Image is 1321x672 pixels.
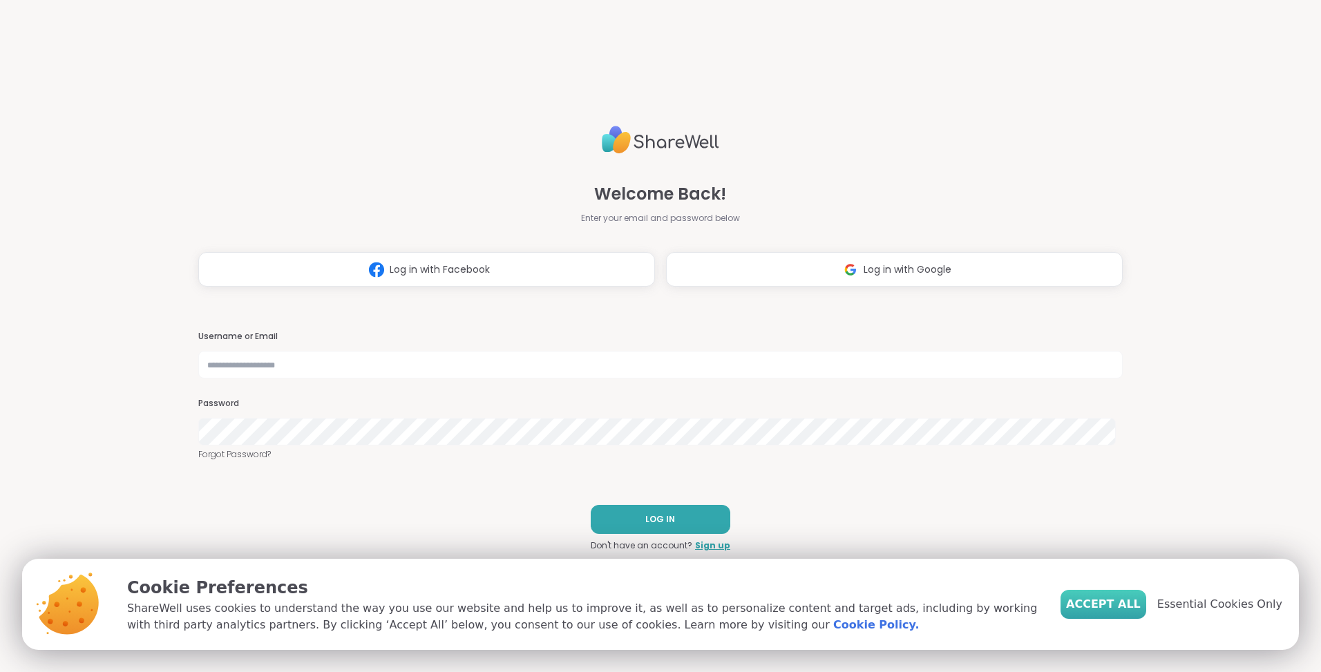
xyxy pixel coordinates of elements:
[591,539,692,552] span: Don't have an account?
[1066,596,1141,613] span: Accept All
[591,505,730,534] button: LOG IN
[390,262,490,277] span: Log in with Facebook
[1157,596,1282,613] span: Essential Cookies Only
[127,600,1038,633] p: ShareWell uses cookies to understand the way you use our website and help us to improve it, as we...
[198,252,655,287] button: Log in with Facebook
[864,262,951,277] span: Log in with Google
[363,257,390,282] img: ShareWell Logomark
[198,448,1123,461] a: Forgot Password?
[833,617,919,633] a: Cookie Policy.
[581,212,740,224] span: Enter your email and password below
[645,513,675,526] span: LOG IN
[1061,590,1146,619] button: Accept All
[198,398,1123,410] h3: Password
[127,575,1038,600] p: Cookie Preferences
[837,257,864,282] img: ShareWell Logomark
[602,120,719,160] img: ShareWell Logo
[695,539,730,552] a: Sign up
[594,182,726,207] span: Welcome Back!
[666,252,1123,287] button: Log in with Google
[198,331,1123,343] h3: Username or Email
